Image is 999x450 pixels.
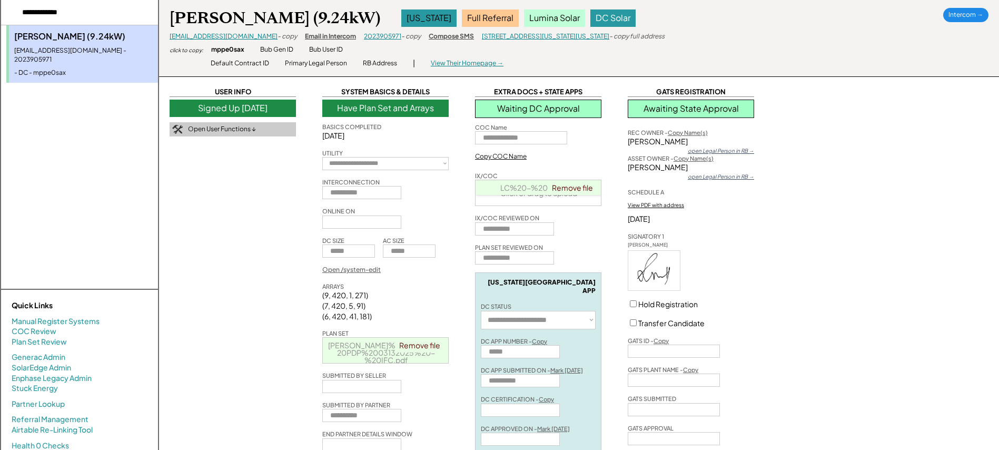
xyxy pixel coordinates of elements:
[188,125,256,134] div: Open User Functions ↓
[322,237,344,244] div: DC SIZE
[12,425,93,435] a: Airtable Re-Linking Tool
[14,31,153,42] div: [PERSON_NAME] (9.24kW)
[12,383,58,394] a: Stuck Energy
[14,46,153,64] div: [EMAIL_ADDRESS][DOMAIN_NAME] - 2023905971
[500,183,577,192] a: LC%20-%20PTO.pdf
[12,300,117,311] div: Quick Links
[475,214,539,222] div: IX/COC REVIEWED ON
[429,32,474,41] div: Compose SMS
[628,136,754,147] div: [PERSON_NAME]
[322,430,412,438] div: END PARTNER DETAILS WINDOW
[170,87,296,97] div: USER INFO
[548,180,597,195] a: Remove file
[482,32,609,40] a: [STREET_ADDRESS][US_STATE][US_STATE]
[12,337,67,347] a: Plan Set Review
[322,401,390,409] div: SUBMITTED BY PARTNER
[609,32,665,41] div: - copy full address
[481,278,596,295] div: [US_STATE][GEOGRAPHIC_DATA] APP
[12,326,56,337] a: COC Review
[322,371,386,379] div: SUBMITTED BY SELLER
[481,395,554,403] div: DC CERTIFICATION -
[413,58,415,69] div: |
[170,46,203,54] div: click to copy:
[364,32,401,40] a: 2023905971
[688,173,754,180] div: open Legal Person in RB →
[401,9,457,26] div: [US_STATE]
[481,425,570,433] div: DC APPROVED ON -
[475,87,601,97] div: EXTRA DOCS + STATE APPS
[12,414,88,425] a: Referral Management
[322,290,372,321] div: (9, 420, 1, 271) (7, 420, 5, 91) (6, 420, 41, 181)
[475,172,498,180] div: IX/COC
[170,32,278,40] a: [EMAIL_ADDRESS][DOMAIN_NAME]
[12,352,65,363] a: Generac Admin
[401,32,421,41] div: - copy
[322,123,381,131] div: BASICS COMPLETED
[322,266,381,275] div: Open /system-edit
[322,100,449,116] div: Have Plan Set and Arrays
[628,251,680,290] img: UtLuSICBAgQIECAAAECBAgQILB4gXQTrafHnAa+V8X8oZjvG7OJAAECBAgQIECAAAECBAgQIECAAAECBAgQIECAAAECBAgQIE...
[475,100,601,118] div: Waiting DC Approval
[12,373,92,384] a: Enphase Legacy Admin
[305,32,356,41] div: Email in Intercom
[628,424,674,432] div: GATS APPROVAL
[537,425,570,432] u: Mark [DATE]
[628,395,676,403] div: GATS SUBMITTED
[12,316,100,327] a: Manual Register Systems
[322,131,449,141] div: [DATE]
[12,363,71,373] a: SolarEdge Admin
[322,282,344,290] div: ARRAYS
[628,87,754,97] div: GATS REGISTRATION
[363,59,397,68] div: RB Address
[524,9,585,26] div: Lumina Solar
[278,32,297,41] div: - copy
[475,243,543,251] div: PLAN SET REVIEWED ON
[628,366,698,374] div: GATS PLANT NAME -
[628,337,669,345] div: GATS ID -
[170,100,296,116] div: Signed Up [DATE]
[668,129,708,136] u: Copy Name(s)
[628,188,664,196] div: SCHEDULE A
[943,8,988,22] div: Intercom →
[683,366,698,373] u: Copy
[211,45,244,54] div: mppe0sax
[328,340,444,365] a: [PERSON_NAME]%20Carrasco%20PDP%2003132025%20-%20IFC.pdf
[211,59,269,68] div: Default Contract ID
[674,155,714,162] u: Copy Name(s)
[172,125,183,134] img: tool-icon.png
[462,9,519,26] div: Full Referral
[322,87,449,97] div: SYSTEM BASICS & DETAILS
[628,129,708,136] div: REC OWNER -
[628,201,684,209] div: View PDF with address
[322,207,355,215] div: ONLINE ON
[628,162,754,173] div: [PERSON_NAME]
[260,45,293,54] div: Bub Gen ID
[590,9,636,26] div: DC Solar
[383,237,404,244] div: AC SIZE
[475,123,507,131] div: COC Name
[628,154,714,162] div: ASSET OWNER -
[395,338,444,353] a: Remove file
[322,149,343,157] div: UTILITY
[322,329,349,337] div: PLAN SET
[285,59,347,68] div: Primary Legal Person
[628,242,680,249] div: [PERSON_NAME]
[309,45,343,54] div: Bub User ID
[628,232,664,240] div: SIGNATORY 1
[14,69,153,77] div: - DC - mppe0sax
[12,399,65,409] a: Partner Lookup
[550,367,583,374] u: Mark [DATE]
[638,299,698,309] label: Hold Registration
[638,318,705,328] label: Transfer Candidate
[475,152,527,161] div: Copy COC Name
[170,8,380,28] div: [PERSON_NAME] (9.24kW)
[481,337,547,345] div: DC APP NUMBER -
[654,337,669,344] u: Copy
[628,214,754,224] div: [DATE]
[539,396,554,403] u: Copy
[322,178,380,186] div: INTERCONNECTION
[532,338,547,345] u: Copy
[431,59,503,68] div: View Their Homepage →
